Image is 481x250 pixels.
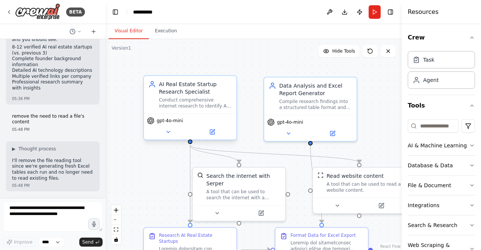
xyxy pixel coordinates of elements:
[263,77,357,142] div: Data Analysis and Excel Report GeneratorCompile research findings into a structured table format ...
[110,7,121,17] button: Hide left sidebar
[111,205,121,244] div: React Flow controls
[206,189,281,201] div: A tool that can be used to search the internet with a search_query. Supports different search typ...
[191,127,233,136] button: Open in side panel
[111,225,121,235] button: fit view
[311,129,354,138] button: Open in side panel
[14,239,32,245] span: Improve
[12,114,94,125] p: remove the need to read a file's content
[111,215,121,225] button: zoom out
[88,218,100,230] button: Click to speak your automation idea
[149,23,183,39] button: Execution
[18,146,56,152] span: Thought process
[67,27,85,36] button: Switch to previous chat
[186,145,194,223] g: Edge from 50532d19-3641-48a7-add0-4248a59d578d to e363cc21-6007-4eb5-9d3b-e424003d3079
[408,8,439,17] h4: Resources
[360,201,402,210] button: Open in side panel
[186,145,363,163] g: Edge from 50532d19-3641-48a7-add0-4248a59d578d to bf78f12a-70f3-42e1-9b3f-eb5cddc96482
[82,239,94,245] span: Send
[66,8,85,17] div: BETA
[408,215,475,235] button: Search & Research
[12,146,56,152] button: ▶Thought process
[380,244,401,248] a: React Flow attribution
[206,172,281,187] div: Search the internet with Serper
[192,167,286,221] div: SerperDevToolSearch the internet with SerperA tool that can be used to search the internet with a...
[319,45,360,57] button: Hide Tools
[408,48,475,95] div: Crew
[186,145,243,163] g: Edge from 50532d19-3641-48a7-add0-4248a59d578d to 73d4b65c-8f4f-4107-b1aa-ad1edf10550f
[12,96,94,102] div: 05:36 PM
[112,45,131,51] div: Version 1
[408,136,475,155] button: AI & Machine Learning
[79,238,103,247] button: Send
[111,205,121,215] button: zoom in
[111,235,121,244] button: toggle interactivity
[279,82,352,97] div: Data Analysis and Excel Report Generator
[385,7,396,17] button: Hide right sidebar
[159,232,232,244] div: Research AI Real Estate Startups
[408,95,475,116] button: Tools
[240,209,282,218] button: Open in side panel
[143,77,237,142] div: AI Real Estate Startup Research SpecialistConduct comprehensive internet research to identify AI ...
[327,172,384,180] div: Read website content
[408,195,475,215] button: Integrations
[12,79,94,91] li: Professional research summary with insights
[12,74,94,80] li: Multiple verified links per company
[279,98,352,111] div: Compile research findings into a structured table format and generate an CSV file with columns fo...
[423,76,439,84] div: Agent
[12,146,15,152] span: ▶
[197,172,203,178] img: SerperDevTool
[15,3,60,20] img: Logo
[12,44,94,56] li: 8-12 verified AI real estate startups (vs. previous 3)
[88,27,100,36] button: Start a new chat
[12,183,94,188] div: 05:48 PM
[290,232,356,238] div: Format Data for Excel Export
[12,158,94,181] p: I'll remove the file reading tool since we're generating fresh Excel tables each run and no longe...
[12,68,94,74] li: Detailed AI technology descriptions
[3,237,36,247] button: Improve
[159,97,232,109] div: Conduct comprehensive internet research to identify AI startups in the real estate sector founded...
[408,156,475,175] button: Database & Data
[159,80,232,95] div: AI Real Estate Startup Research Specialist
[307,145,325,223] g: Edge from e305cb31-67e3-419e-bc86-7113008a83c3 to 9a45cfc3-b9d4-4ef6-b1f4-7d14f95a5f7a
[423,56,434,64] div: Task
[12,56,94,68] li: Complete founder background information
[277,119,303,125] span: gpt-4o-mini
[408,27,475,48] button: Crew
[157,118,183,124] span: gpt-4o-mini
[318,172,324,178] img: ScrapeWebsiteTool
[327,181,401,193] div: A tool that can be used to read a website content.
[12,127,94,132] div: 05:48 PM
[109,23,149,39] button: Visual Editor
[332,48,355,54] span: Hide Tools
[312,167,406,214] div: ScrapeWebsiteToolRead website contentA tool that can be used to read a website content.
[133,8,157,16] nav: breadcrumb
[408,176,475,195] button: File & Document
